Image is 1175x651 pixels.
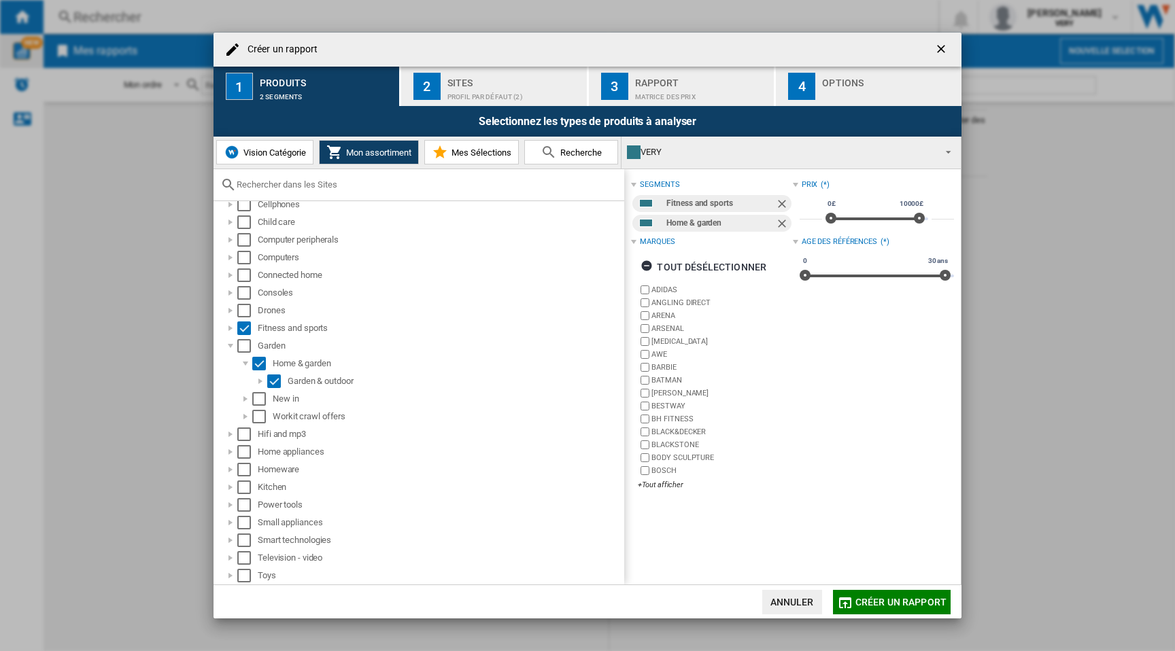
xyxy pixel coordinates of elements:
[413,73,441,100] div: 2
[237,268,258,282] md-checkbox: Select
[258,339,622,353] div: Garden
[802,179,818,190] div: Prix
[762,590,822,614] button: Annuler
[258,463,622,476] div: Homeware
[252,410,273,423] md-checkbox: Select
[237,286,258,300] md-checkbox: Select
[224,144,240,160] img: wiser-icon-blue.png
[801,256,809,266] span: 0
[651,388,792,398] label: [PERSON_NAME]
[258,480,622,494] div: Kitchen
[651,349,792,359] label: AWE
[258,304,622,317] div: Drones
[401,67,588,106] button: 2 Sites Profil par défaut (2)
[635,72,769,86] div: Rapport
[237,321,258,335] md-checkbox: Select
[258,233,622,247] div: Computer peripherals
[258,551,622,565] div: Television - video
[641,389,649,398] input: brand.name
[237,498,258,512] md-checkbox: Select
[589,67,776,106] button: 3 Rapport Matrice des prix
[651,440,792,450] label: BLACKSTONE
[237,463,258,476] md-checkbox: Select
[237,304,258,317] md-checkbox: Select
[641,415,649,423] input: brand.name
[651,414,792,424] label: BH FITNESS
[666,215,774,232] div: Home & garden
[273,392,622,406] div: New in
[258,321,622,335] div: Fitness and sports
[641,324,649,333] input: brand.name
[241,43,318,56] h4: Créer un rapport
[636,255,770,279] button: tout désélectionner
[237,445,258,459] md-checkbox: Select
[258,198,622,211] div: Cellphones
[929,36,956,63] button: getI18NText('BUTTONS.CLOSE_DIALOG')
[638,480,792,490] div: +Tout afficher
[788,73,815,100] div: 4
[237,215,258,229] md-checkbox: Select
[641,402,649,410] input: brand.name
[651,323,792,334] label: ARSENAL
[258,498,622,512] div: Power tools
[237,179,617,190] input: Rechercher dans les Sites
[237,198,258,211] md-checkbox: Select
[524,140,618,164] button: Recherche
[237,516,258,529] md-checkbox: Select
[237,480,258,494] md-checkbox: Select
[288,374,622,388] div: Garden & outdoor
[651,285,792,295] label: ADIDAS
[825,198,838,209] span: 0£
[214,106,961,137] div: Selectionnez les types de produits à analyser
[666,195,774,212] div: Fitness and sports
[216,140,313,164] button: Vision Catégorie
[237,233,258,247] md-checkbox: Select
[226,73,253,100] div: 1
[898,198,925,209] span: 10000£
[776,67,961,106] button: 4 Options
[641,440,649,449] input: brand.name
[214,67,401,106] button: 1 Produits 2 segments
[258,251,622,264] div: Computers
[237,569,258,582] md-checkbox: Select
[424,140,519,164] button: Mes Sélections
[258,286,622,300] div: Consoles
[641,311,649,320] input: brand.name
[641,298,649,307] input: brand.name
[641,350,649,359] input: brand.name
[640,236,675,247] div: Marques
[258,268,622,282] div: Connected home
[934,42,951,58] ng-md-icon: getI18NText('BUTTONS.CLOSE_DIALOG')
[260,72,394,86] div: Produits
[627,143,934,162] div: VERY
[273,357,622,370] div: Home & garden
[258,427,622,441] div: Hifi and mp3
[651,401,792,411] label: BESTWAY
[258,516,622,529] div: Small appliances
[802,236,877,247] div: Age des références
[448,147,511,158] span: Mes Sélections
[651,362,792,372] label: BARBIE
[775,217,791,233] ng-md-icon: Retirer
[258,569,622,582] div: Toys
[237,533,258,547] md-checkbox: Select
[237,551,258,565] md-checkbox: Select
[237,427,258,441] md-checkbox: Select
[640,179,679,190] div: segments
[641,453,649,462] input: brand.name
[651,298,792,308] label: ANGLING DIRECT
[635,86,769,101] div: Matrice des prix
[833,590,951,614] button: Créer un rapport
[557,147,602,158] span: Recherche
[641,376,649,385] input: brand.name
[267,374,288,388] md-checkbox: Select
[273,410,622,423] div: Workit crawl offers
[651,311,792,321] label: ARENA
[822,72,956,86] div: Options
[855,597,947,608] span: Créer un rapport
[343,147,411,158] span: Mon assortiment
[651,427,792,437] label: BLACK&DECKER
[651,336,792,347] label: [MEDICAL_DATA]
[641,337,649,346] input: brand.name
[926,256,950,266] span: 30 ans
